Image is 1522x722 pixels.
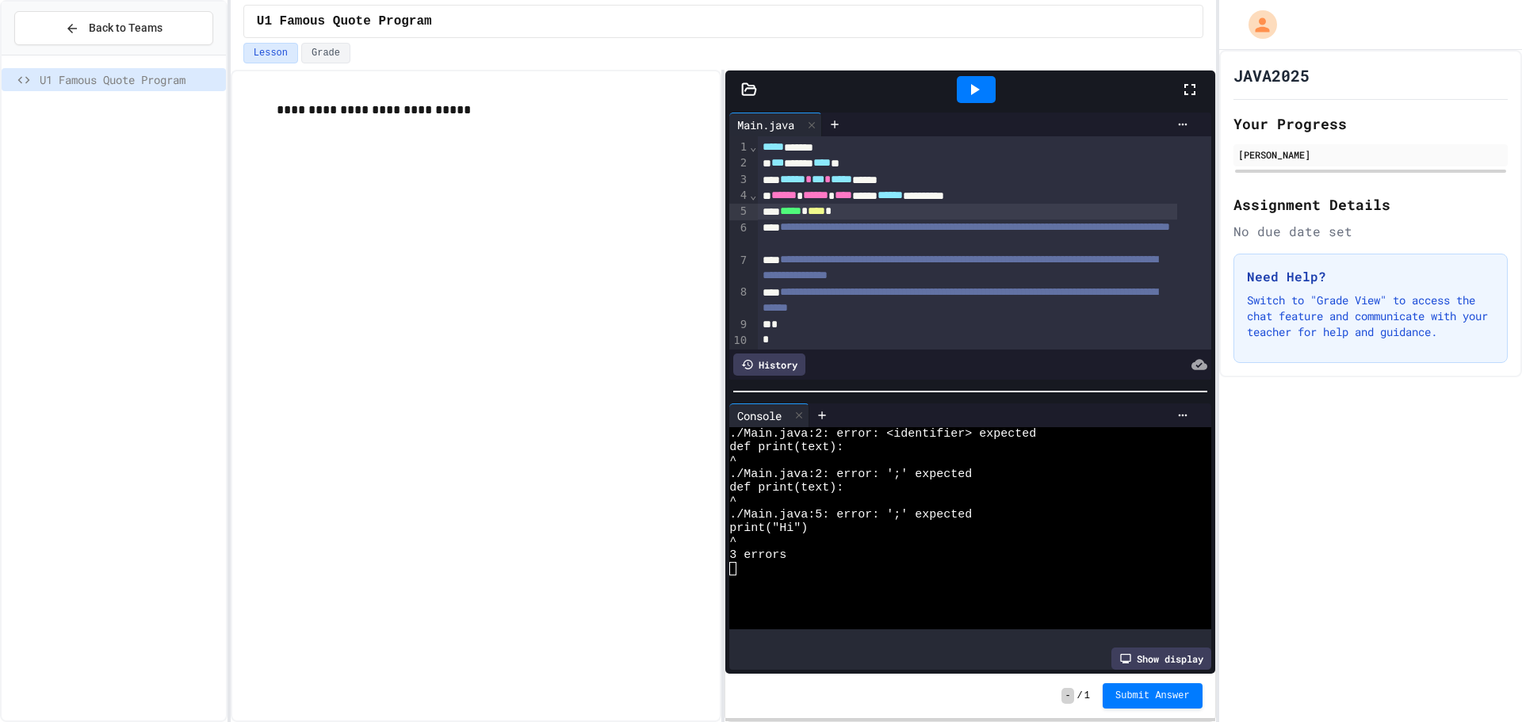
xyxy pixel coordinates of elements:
button: Lesson [243,43,298,63]
span: ^ [729,454,736,468]
span: 3 errors [729,548,786,562]
span: Back to Teams [89,20,163,36]
span: ^ [729,535,736,548]
div: Console [729,403,809,427]
div: 2 [729,155,749,171]
button: Back to Teams [14,11,213,45]
div: 4 [729,188,749,204]
div: 5 [729,204,749,220]
h2: Assignment Details [1233,193,1508,216]
div: 6 [729,220,749,253]
div: Show display [1111,648,1211,670]
span: - [1061,688,1073,704]
span: def print(text): [729,481,843,495]
div: Console [729,407,790,424]
div: History [733,353,805,376]
div: 1 [729,139,749,155]
div: Main.java [729,113,822,136]
div: Main.java [729,117,802,133]
p: Switch to "Grade View" to access the chat feature and communicate with your teacher for help and ... [1247,292,1494,340]
div: My Account [1232,6,1281,43]
div: 3 [729,172,749,188]
span: Submit Answer [1115,690,1190,702]
h1: JAVA2025 [1233,64,1310,86]
div: [PERSON_NAME] [1238,147,1503,162]
span: / [1077,690,1083,702]
span: U1 Famous Quote Program [40,71,220,88]
div: 10 [729,333,749,349]
button: Submit Answer [1103,683,1203,709]
h2: Your Progress [1233,113,1508,135]
div: 8 [729,285,749,317]
div: 7 [729,253,749,285]
span: ./Main.java:2: error: <identifier> expected [729,427,1036,441]
div: No due date set [1233,222,1508,241]
div: 9 [729,317,749,333]
span: Fold line [749,140,757,153]
span: def print(text): [729,441,843,454]
span: Fold line [749,189,757,201]
span: ./Main.java:2: error: ';' expected [729,468,972,481]
button: Grade [301,43,350,63]
span: ./Main.java:5: error: ';' expected [729,508,972,521]
span: U1 Famous Quote Program [257,12,432,31]
span: ^ [729,495,736,508]
span: print("Hi") [729,521,808,535]
h3: Need Help? [1247,267,1494,286]
span: 1 [1084,690,1090,702]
